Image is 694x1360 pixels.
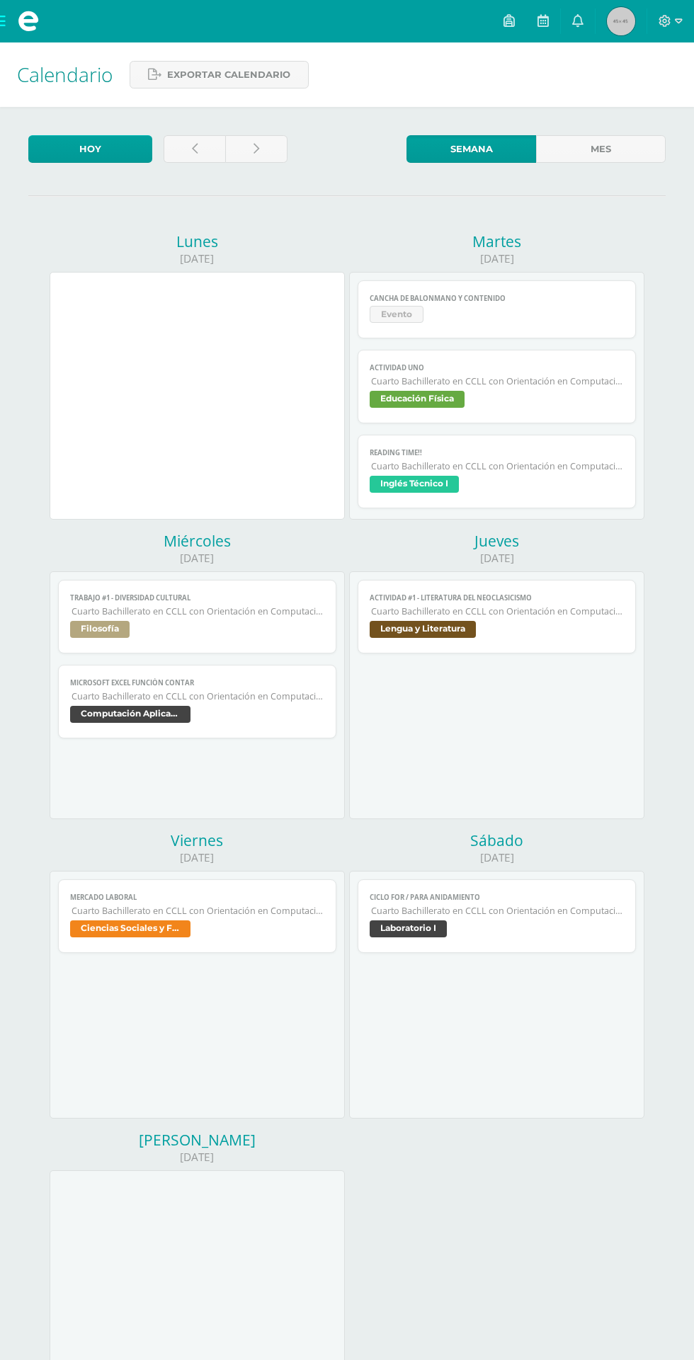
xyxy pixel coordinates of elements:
span: Lengua y Literatura [370,621,476,638]
span: Cuarto Bachillerato en CCLL con Orientación en Computación [371,375,623,387]
img: 45x45 [607,7,635,35]
span: Ciencias Sociales y Formación Ciudadana [70,920,190,937]
span: TRABAJO #1 - DIVERSIDAD CULTURAL [70,593,324,602]
div: [DATE] [50,1150,345,1165]
div: [DATE] [50,551,345,566]
a: Cancha de Balonmano y ContenidoEvento [358,280,635,338]
a: Exportar calendario [130,61,309,88]
a: Hoy [28,135,152,163]
span: Filosofía [70,621,130,638]
a: Actividad #1 - LITERATURA DEL NEOCLASICISMOCuarto Bachillerato en CCLL con Orientación en Computa... [358,580,635,653]
span: Mercado Laboral [70,893,324,902]
div: [PERSON_NAME] [50,1130,345,1150]
div: Martes [349,232,644,251]
div: Sábado [349,830,644,850]
span: Calendario [17,61,113,88]
span: Inglés Técnico I [370,476,459,493]
span: Cuarto Bachillerato en CCLL con Orientación en Computación [72,905,324,917]
a: Mercado LaboralCuarto Bachillerato en CCLL con Orientación en ComputaciónCiencias Sociales y Form... [58,879,336,953]
span: READING TIME!! [370,448,623,457]
div: [DATE] [50,850,345,865]
span: Actividad #1 - LITERATURA DEL NEOCLASICISMO [370,593,623,602]
a: Semana [406,135,536,163]
div: Jueves [349,531,644,551]
span: Computación Aplicada [70,706,190,723]
span: Microsoft Excel Función Contar [70,678,324,687]
div: Miércoles [50,531,345,551]
a: Actividad UnoCuarto Bachillerato en CCLL con Orientación en ComputaciónEducación Física [358,350,635,423]
a: Microsoft Excel Función ContarCuarto Bachillerato en CCLL con Orientación en ComputaciónComputaci... [58,665,336,738]
span: Cuarto Bachillerato en CCLL con Orientación en Computación [371,460,623,472]
div: Lunes [50,232,345,251]
div: Viernes [50,830,345,850]
span: Cancha de Balonmano y Contenido [370,294,623,303]
a: READING TIME!!Cuarto Bachillerato en CCLL con Orientación en ComputaciónInglés Técnico I [358,435,635,508]
span: Cuarto Bachillerato en CCLL con Orientación en Computación [72,690,324,702]
div: [DATE] [50,251,345,266]
span: Actividad Uno [370,363,623,372]
a: Ciclo for / Para AnidamientoCuarto Bachillerato en CCLL con Orientación en ComputaciónLaboratorio I [358,879,635,953]
span: Laboratorio I [370,920,447,937]
span: Exportar calendario [167,62,290,88]
span: Ciclo for / Para Anidamiento [370,893,623,902]
div: [DATE] [349,850,644,865]
span: Cuarto Bachillerato en CCLL con Orientación en Computación [371,905,623,917]
div: [DATE] [349,551,644,566]
span: Cuarto Bachillerato en CCLL con Orientación en Computación [72,605,324,617]
a: TRABAJO #1 - DIVERSIDAD CULTURALCuarto Bachillerato en CCLL con Orientación en ComputaciónFilosofía [58,580,336,653]
span: Cuarto Bachillerato en CCLL con Orientación en Computación [371,605,623,617]
span: Evento [370,306,423,323]
div: [DATE] [349,251,644,266]
span: Educación Física [370,391,465,408]
a: Mes [536,135,666,163]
